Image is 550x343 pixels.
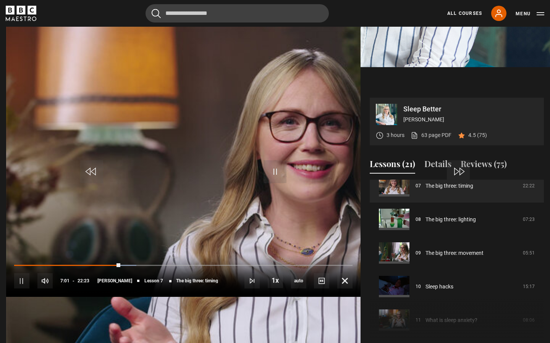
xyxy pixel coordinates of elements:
[97,279,132,283] span: [PERSON_NAME]
[516,10,544,18] button: Toggle navigation
[291,273,306,288] div: Current quality: 1080p
[14,265,353,266] div: Progress Bar
[403,116,538,124] p: [PERSON_NAME]
[6,98,361,297] video-js: Video Player
[60,274,70,288] span: 7:01
[447,10,482,17] a: All Courses
[244,273,260,288] button: Next Lesson
[370,158,415,174] button: Lessons (21)
[176,279,218,283] span: The big three: timing
[37,273,53,288] button: Mute
[403,106,538,113] p: Sleep Better
[468,131,487,139] p: 4.5 (75)
[14,273,29,288] button: Pause
[73,278,74,283] span: -
[425,283,453,291] a: Sleep hacks
[411,131,451,139] a: 63 page PDF
[425,216,476,224] a: The big three: lighting
[6,6,36,21] svg: BBC Maestro
[144,279,163,283] span: Lesson 7
[146,4,329,23] input: Search
[152,9,161,18] button: Submit the search query
[78,274,89,288] span: 22:23
[337,273,353,288] button: Fullscreen
[268,273,283,288] button: Playback Rate
[387,131,404,139] p: 3 hours
[425,249,484,257] a: The big three: movement
[425,182,473,190] a: The big three: timing
[461,158,507,174] button: Reviews (75)
[291,273,306,288] span: auto
[314,273,329,288] button: Captions
[424,158,451,174] button: Details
